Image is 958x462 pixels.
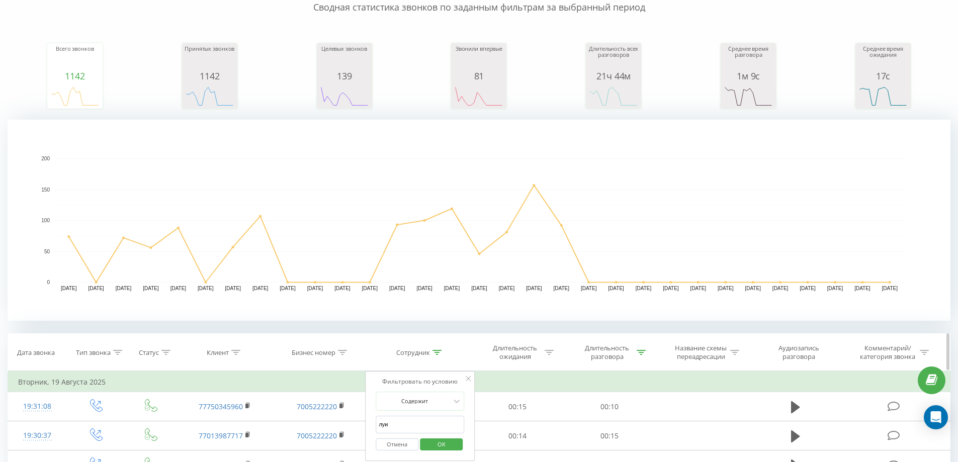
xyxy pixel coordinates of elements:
[924,405,948,429] div: Open Intercom Messenger
[588,81,639,111] svg: A chart.
[472,421,564,450] td: 00:14
[663,286,679,291] text: [DATE]
[61,286,77,291] text: [DATE]
[827,286,843,291] text: [DATE]
[454,81,504,111] svg: A chart.
[526,286,542,291] text: [DATE]
[334,286,351,291] text: [DATE]
[420,438,463,451] button: OK
[8,120,950,321] svg: A chart.
[723,81,773,111] svg: A chart.
[199,402,243,411] a: 77750345960
[185,81,235,111] svg: A chart.
[44,249,50,254] text: 50
[319,71,370,81] div: 139
[297,431,337,440] a: 7005222220
[252,286,269,291] text: [DATE]
[307,286,323,291] text: [DATE]
[319,81,370,111] svg: A chart.
[280,286,296,291] text: [DATE]
[41,156,50,161] text: 200
[444,286,460,291] text: [DATE]
[588,71,639,81] div: 21ч 44м
[396,348,430,357] div: Сотрудник
[580,344,634,361] div: Длительность разговора
[50,46,100,71] div: Всего звонков
[854,286,870,291] text: [DATE]
[139,348,159,357] div: Статус
[17,348,55,357] div: Дата звонка
[564,421,656,450] td: 00:15
[564,392,656,421] td: 00:10
[170,286,187,291] text: [DATE]
[143,286,159,291] text: [DATE]
[389,286,405,291] text: [DATE]
[207,348,229,357] div: Клиент
[116,286,132,291] text: [DATE]
[185,71,235,81] div: 1142
[50,81,100,111] svg: A chart.
[416,286,432,291] text: [DATE]
[454,46,504,71] div: Звонили впервые
[718,286,734,291] text: [DATE]
[588,46,639,71] div: Длительность всех разговоров
[297,402,337,411] a: 7005222220
[362,286,378,291] text: [DATE]
[858,81,908,111] svg: A chart.
[88,286,104,291] text: [DATE]
[47,280,50,285] text: 0
[723,46,773,71] div: Среднее время разговора
[18,426,57,445] div: 19:30:37
[723,71,773,81] div: 1м 9с
[800,286,816,291] text: [DATE]
[292,348,335,357] div: Бизнес номер
[376,438,418,451] button: Отмена
[858,71,908,81] div: 17с
[471,286,487,291] text: [DATE]
[225,286,241,291] text: [DATE]
[427,436,456,452] span: OK
[772,286,789,291] text: [DATE]
[41,187,50,193] text: 150
[50,71,100,81] div: 1142
[858,46,908,71] div: Среднее время ожидания
[581,286,597,291] text: [DATE]
[319,46,370,71] div: Целевых звонков
[766,344,831,361] div: Аудиозапись разговора
[488,344,542,361] div: Длительность ожидания
[472,392,564,421] td: 00:15
[41,218,50,223] text: 100
[454,71,504,81] div: 81
[636,286,652,291] text: [DATE]
[499,286,515,291] text: [DATE]
[858,344,917,361] div: Комментарий/категория звонка
[199,431,243,440] a: 77013987717
[76,348,111,357] div: Тип звонка
[198,286,214,291] text: [DATE]
[18,397,57,416] div: 19:31:08
[608,286,624,291] text: [DATE]
[882,286,898,291] text: [DATE]
[554,286,570,291] text: [DATE]
[185,46,235,71] div: Принятых звонков
[745,286,761,291] text: [DATE]
[8,372,950,392] td: Вторник, 19 Августа 2025
[376,377,464,387] div: Фильтровать по условию
[674,344,728,361] div: Название схемы переадресации
[376,416,464,433] input: Введите значение
[690,286,707,291] text: [DATE]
